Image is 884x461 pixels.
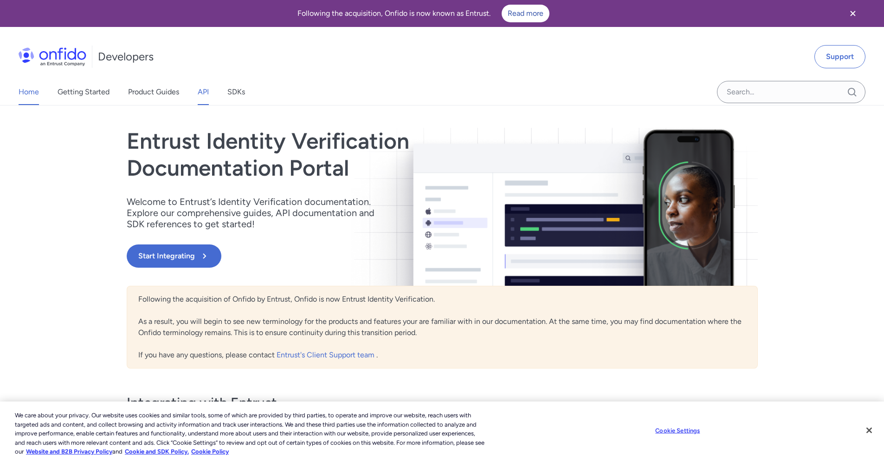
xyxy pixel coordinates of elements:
[717,81,865,103] input: Onfido search input field
[198,79,209,105] a: API
[127,244,568,268] a: Start Integrating
[15,411,486,456] div: We care about your privacy. Our website uses cookies and similar tools, some of which are provide...
[127,286,758,369] div: Following the acquisition of Onfido by Entrust, Onfido is now Entrust Identity Verification. As a...
[127,128,568,181] h1: Entrust Identity Verification Documentation Portal
[58,79,110,105] a: Getting Started
[649,421,707,440] button: Cookie Settings
[98,49,154,64] h1: Developers
[859,420,879,441] button: Close
[191,448,229,455] a: Cookie Policy
[127,244,221,268] button: Start Integrating
[502,5,549,22] a: Read more
[11,5,836,22] div: Following the acquisition, Onfido is now known as Entrust.
[26,448,112,455] a: More information about our cookie policy., opens in a new tab
[125,448,189,455] a: Cookie and SDK Policy.
[128,79,179,105] a: Product Guides
[847,8,858,19] svg: Close banner
[814,45,865,68] a: Support
[19,79,39,105] a: Home
[836,2,870,25] button: Close banner
[227,79,245,105] a: SDKs
[277,350,376,359] a: Entrust's Client Support team
[127,196,387,230] p: Welcome to Entrust’s Identity Verification documentation. Explore our comprehensive guides, API d...
[127,394,758,412] h3: Integrating with Entrust
[19,47,86,66] img: Onfido Logo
